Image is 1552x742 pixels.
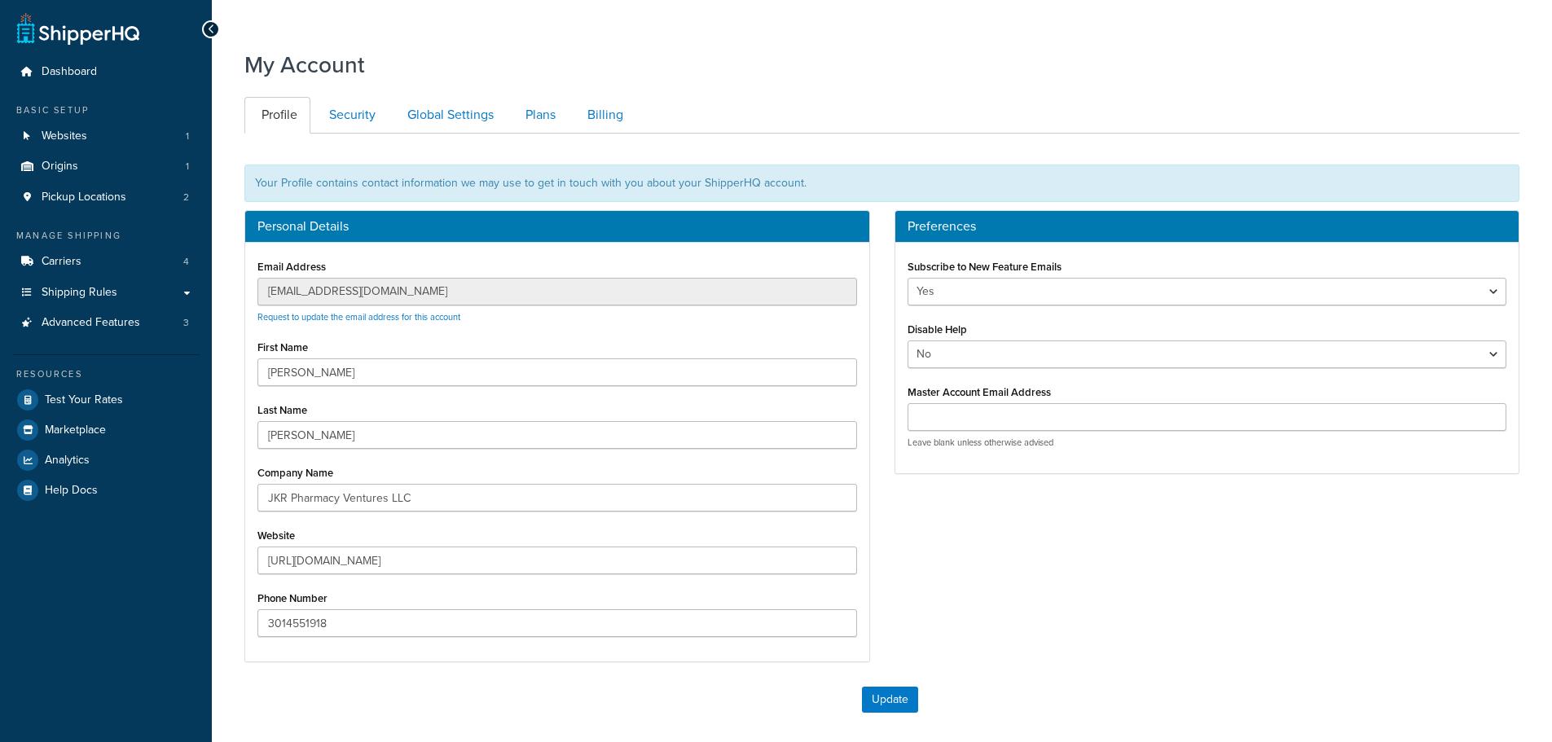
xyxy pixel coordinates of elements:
[42,286,117,300] span: Shipping Rules
[12,247,200,277] li: Carriers
[257,529,295,542] label: Website
[257,261,326,273] label: Email Address
[183,191,189,204] span: 2
[257,592,328,604] label: Phone Number
[12,151,200,182] li: Origins
[257,219,857,234] h3: Personal Details
[12,182,200,213] a: Pickup Locations 2
[12,121,200,151] a: Websites 1
[312,97,389,134] a: Security
[42,65,97,79] span: Dashboard
[508,97,569,134] a: Plans
[42,316,140,330] span: Advanced Features
[908,323,967,336] label: Disable Help
[12,415,200,445] a: Marketplace
[244,165,1519,202] div: Your Profile contains contact information we may use to get in touch with you about your ShipperH...
[12,151,200,182] a: Origins 1
[42,160,78,173] span: Origins
[257,341,308,353] label: First Name
[257,404,307,416] label: Last Name
[12,308,200,338] a: Advanced Features 3
[908,386,1051,398] label: Master Account Email Address
[12,308,200,338] li: Advanced Features
[908,437,1507,449] p: Leave blank unless otherwise advised
[12,367,200,381] div: Resources
[908,219,1507,234] h3: Preferences
[42,255,81,269] span: Carriers
[12,446,200,475] a: Analytics
[244,49,365,81] h1: My Account
[244,97,310,134] a: Profile
[12,278,200,308] a: Shipping Rules
[570,97,636,134] a: Billing
[257,467,333,479] label: Company Name
[12,182,200,213] li: Pickup Locations
[12,121,200,151] li: Websites
[45,454,90,468] span: Analytics
[186,130,189,143] span: 1
[45,484,98,498] span: Help Docs
[12,385,200,415] a: Test Your Rates
[12,103,200,117] div: Basic Setup
[12,247,200,277] a: Carriers 4
[257,310,460,323] a: Request to update the email address for this account
[45,393,123,407] span: Test Your Rates
[186,160,189,173] span: 1
[45,424,106,437] span: Marketplace
[390,97,507,134] a: Global Settings
[17,12,139,45] a: ShipperHQ Home
[12,57,200,87] a: Dashboard
[12,229,200,243] div: Manage Shipping
[183,255,189,269] span: 4
[183,316,189,330] span: 3
[42,130,87,143] span: Websites
[908,261,1062,273] label: Subscribe to New Feature Emails
[42,191,126,204] span: Pickup Locations
[12,476,200,505] a: Help Docs
[862,687,918,713] button: Update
